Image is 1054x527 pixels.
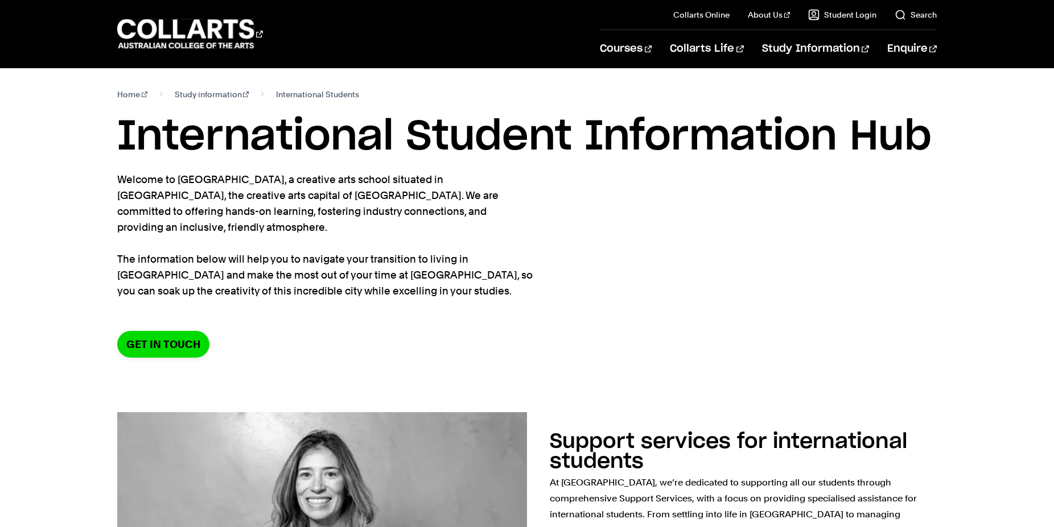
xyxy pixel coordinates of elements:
h2: Support services for international students [550,431,907,472]
h1: International Student Information Hub [117,111,937,163]
a: About Us [748,9,790,20]
a: Student Login [808,9,876,20]
a: Enquire [887,30,937,68]
a: Home [117,86,147,102]
a: Study information [175,86,249,102]
a: Collarts Online [673,9,730,20]
a: Get in Touch [117,331,209,358]
a: Courses [600,30,652,68]
div: Go to homepage [117,18,263,50]
p: Welcome to [GEOGRAPHIC_DATA], a creative arts school situated in [GEOGRAPHIC_DATA], the creative ... [117,172,533,299]
a: Study Information [762,30,869,68]
span: International Students [276,86,359,102]
a: Collarts Life [670,30,743,68]
a: Search [895,9,937,20]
